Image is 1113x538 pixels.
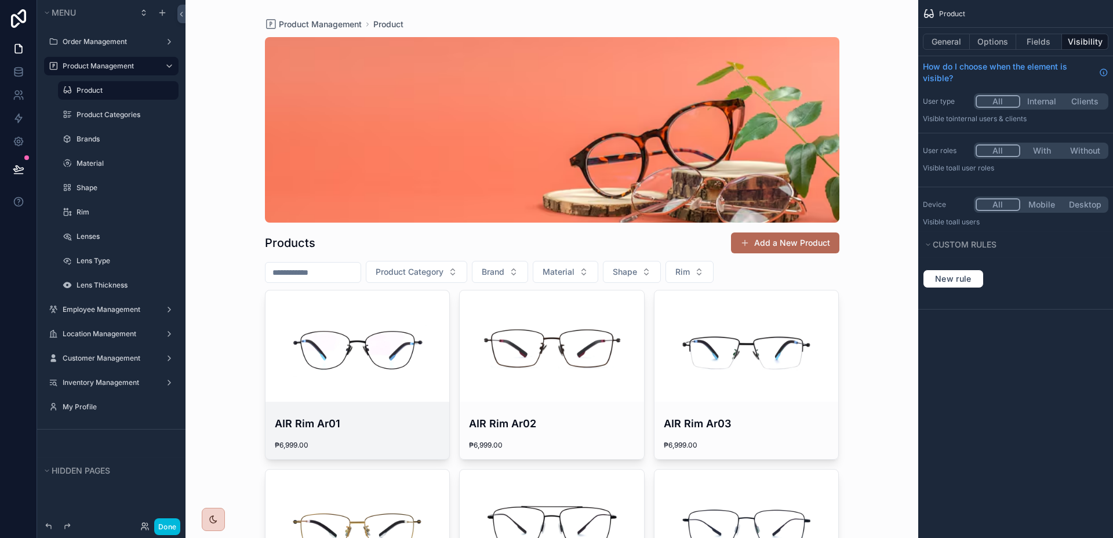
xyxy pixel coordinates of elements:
button: All [976,198,1020,211]
span: all users [952,217,980,226]
label: User roles [923,146,969,155]
span: Product Category [376,266,443,278]
a: AIR Rim Ar01₱6,999.00 [265,290,450,460]
span: ₱6,999.00 [469,441,635,450]
span: ₱6,999.00 [275,441,441,450]
span: Product Management [279,19,362,30]
h4: AIR Rim Ar03 [664,416,830,431]
button: Done [154,518,180,535]
a: How do I choose when the element is visible? [923,61,1108,84]
label: User type [923,97,969,106]
button: Add a New Product [731,232,839,253]
button: Select Button [533,261,598,283]
button: New rule [923,270,984,288]
button: Custom rules [923,237,1101,253]
div: AIR-Rim-Ar01.webp [265,290,450,402]
label: Order Management [63,37,155,46]
button: Select Button [472,261,528,283]
button: Select Button [603,261,661,283]
button: General [923,34,970,50]
span: Product [939,9,965,19]
label: My Profile [63,402,172,412]
span: Menu [52,8,76,17]
a: Product [373,19,403,30]
span: All user roles [952,163,994,172]
label: Brands [77,134,172,144]
label: Rim [77,208,172,217]
button: Internal [1020,95,1064,108]
span: Material [543,266,574,278]
span: How do I choose when the element is visible? [923,61,1094,84]
span: ₱6,999.00 [664,441,830,450]
p: Visible to [923,217,1108,227]
span: Brand [482,266,504,278]
button: Desktop [1063,198,1107,211]
p: Visible to [923,163,1108,173]
a: Product Management [265,19,362,30]
label: Product Categories [77,110,172,119]
span: Custom rules [933,239,996,249]
div: AIR-Rim-Ar02-F.webp [460,290,644,402]
span: Internal users & clients [952,114,1027,123]
span: Rim [675,266,690,278]
h1: Products [265,235,315,251]
button: All [976,144,1020,157]
label: Customer Management [63,354,155,363]
label: Product [77,86,172,95]
h4: AIR Rim Ar01 [275,416,441,431]
button: Options [970,34,1016,50]
button: Without [1063,144,1107,157]
label: Lens Thickness [77,281,172,290]
button: Hidden pages [42,463,174,479]
button: With [1020,144,1064,157]
label: Product Management [63,61,155,71]
a: AIR Rim Ar02₱6,999.00 [459,290,645,460]
label: Device [923,200,969,209]
span: Hidden pages [52,466,110,475]
label: Lens Type [77,256,172,266]
label: Location Management [63,329,155,339]
label: Inventory Management [63,378,155,387]
button: All [976,95,1020,108]
button: Clients [1063,95,1107,108]
label: Employee Management [63,305,155,314]
button: Fields [1016,34,1063,50]
button: Select Button [366,261,467,283]
button: Menu [42,5,132,21]
p: Visible to [923,114,1108,123]
button: Select Button [665,261,714,283]
span: New rule [930,274,976,284]
button: Visibility [1062,34,1108,50]
label: Material [77,159,172,168]
span: Shape [613,266,637,278]
label: Lenses [77,232,172,241]
label: Shape [77,183,172,192]
button: Mobile [1020,198,1064,211]
div: AIR-Rim-Ar03-F.webp [654,290,839,402]
a: AIR Rim Ar03₱6,999.00 [654,290,839,460]
h4: AIR Rim Ar02 [469,416,635,431]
